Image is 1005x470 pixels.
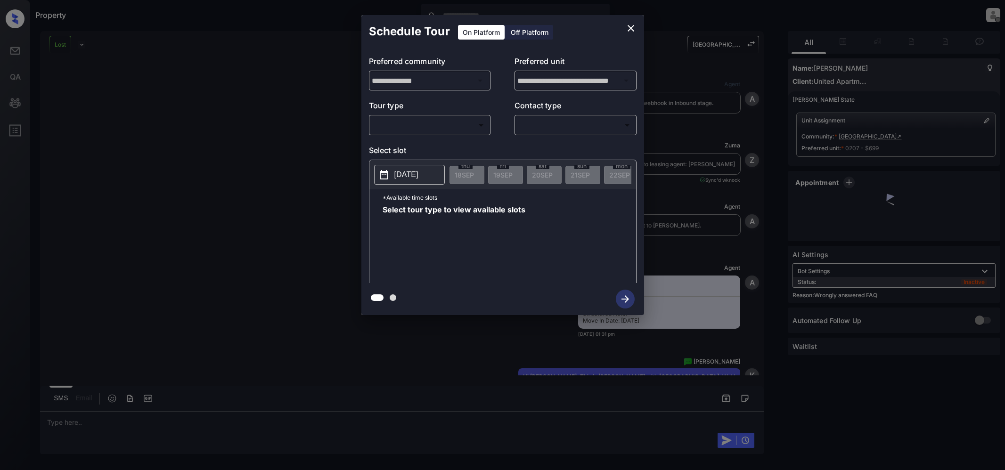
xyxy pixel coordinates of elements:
p: Tour type [369,100,491,115]
p: Select slot [369,145,637,160]
h2: Schedule Tour [361,15,458,48]
p: Contact type [515,100,637,115]
p: Preferred unit [515,56,637,71]
span: Select tour type to view available slots [383,206,525,281]
p: [DATE] [394,169,418,180]
div: Off Platform [506,25,553,40]
p: Preferred community [369,56,491,71]
p: *Available time slots [383,189,636,206]
button: [DATE] [374,165,445,185]
div: On Platform [458,25,505,40]
button: close [621,19,640,38]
